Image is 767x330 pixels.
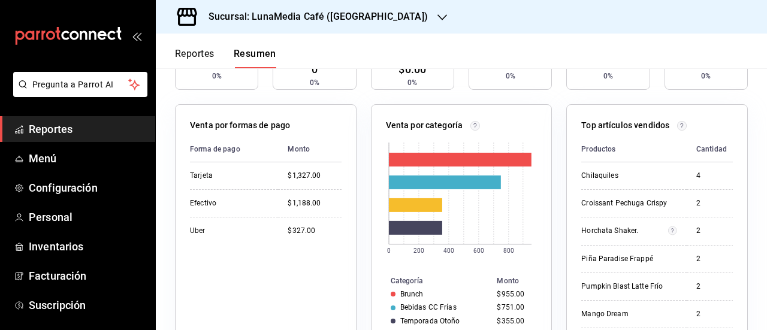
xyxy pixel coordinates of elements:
div: Temporada Otoño [400,317,460,325]
th: Monto [492,274,551,287]
div: Croissant Pechuga Crispy [581,198,677,208]
text: 800 [503,247,514,254]
span: 0% [701,71,711,81]
button: open_drawer_menu [132,31,141,41]
th: Productos [581,137,687,162]
span: Facturación [29,268,146,284]
div: 4 [696,171,727,181]
div: Horchata Shaker. [581,226,668,236]
div: $1,188.00 [288,198,341,208]
span: Suscripción [29,297,146,313]
div: 2 [696,309,727,319]
text: 400 [443,247,454,254]
div: 2 [696,198,727,208]
span: 0 [312,61,318,77]
text: 600 [473,247,484,254]
p: Top artículos vendidos [581,119,669,132]
div: $1,327.00 [288,171,341,181]
div: 2 [696,226,727,236]
button: Resumen [234,48,276,68]
span: Menú [29,150,146,166]
div: Tarjeta [190,171,268,181]
span: 0% [407,77,417,88]
button: Reportes [175,48,215,68]
p: Venta por formas de pago [190,119,290,132]
div: 2 [696,281,727,292]
h3: Sucursal: LunaMedia Café ([GEOGRAPHIC_DATA]) [199,10,428,24]
div: Pumpkin Blast Latte Frío [581,281,677,292]
button: Pregunta a Parrot AI [13,72,147,97]
div: Uber [190,226,268,236]
div: $751.00 [497,303,532,311]
div: Mango Dream [581,309,677,319]
div: Chilaquiles [581,171,677,181]
text: 0 [387,247,391,254]
span: 0% [212,71,222,81]
span: $0.00 [398,61,426,77]
th: Cantidad [687,137,736,162]
th: Categoría [372,274,493,287]
p: Venta por categoría [386,119,463,132]
text: 200 [413,247,424,254]
div: $955.00 [497,290,532,298]
span: Configuración [29,180,146,196]
span: 0% [603,71,613,81]
div: 2 [696,254,727,264]
span: Pregunta a Parrot AI [32,78,129,91]
span: 0% [506,71,515,81]
div: $327.00 [288,226,341,236]
th: Monto [278,137,341,162]
span: Reportes [29,121,146,137]
th: Forma de pago [190,137,278,162]
a: Pregunta a Parrot AI [8,87,147,99]
svg: Artículos relacionados por el SKU: Horchata Shaker. (1.000000), Horchata Shaker (1.000000) [668,226,677,235]
div: $355.00 [497,317,532,325]
span: 0% [310,77,319,88]
div: Piña Paradise Frappé [581,254,677,264]
div: Efectivo [190,198,268,208]
span: Personal [29,209,146,225]
div: Brunch [400,290,424,298]
div: Bebidas CC Frías [400,303,457,311]
span: Inventarios [29,238,146,255]
div: navigation tabs [175,48,276,68]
